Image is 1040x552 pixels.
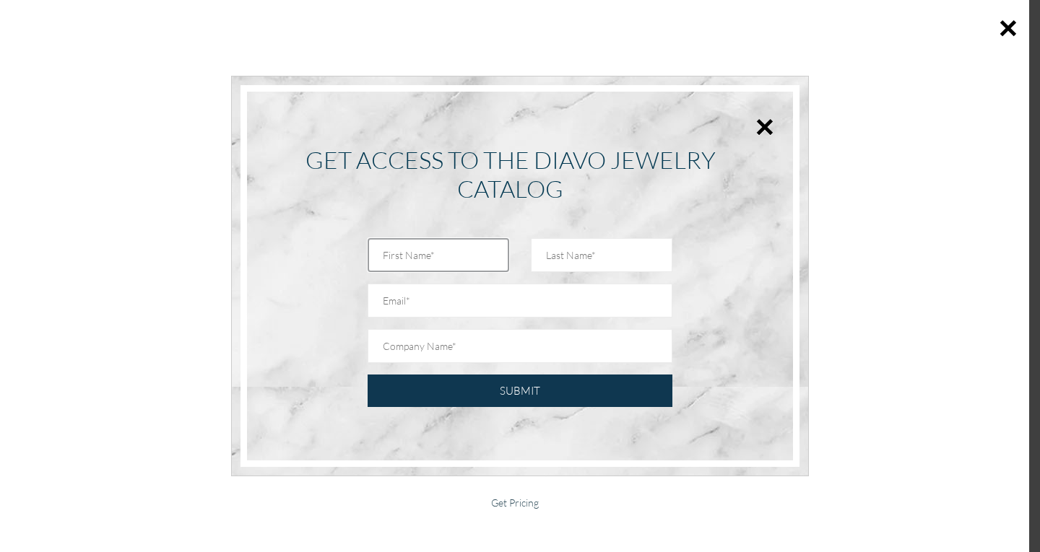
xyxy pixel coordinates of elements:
[368,238,509,272] input: First Name*
[755,110,774,143] button: ×
[368,374,672,407] input: SUBMIT
[531,238,672,272] input: Last Name*
[266,145,774,203] h1: GET ACCESS TO THE DIAVO JEWELRY CATALOG
[368,284,672,317] input: Email*
[368,329,672,363] input: Company Name*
